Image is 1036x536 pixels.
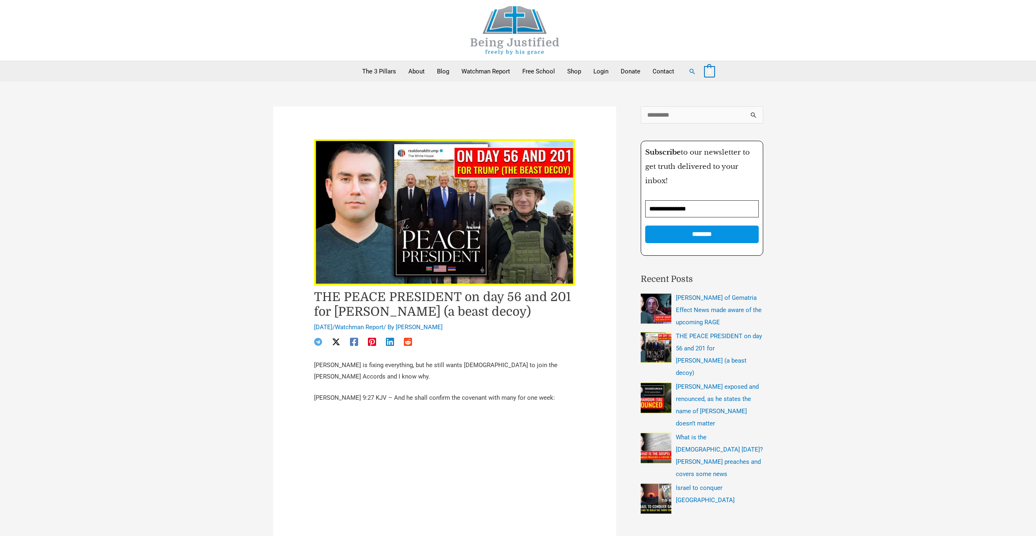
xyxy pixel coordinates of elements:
[645,148,681,157] strong: Subscribe
[386,338,394,346] a: Linkedin
[708,69,711,75] span: 0
[676,294,762,326] a: [PERSON_NAME] of Gematria Effect News made aware of the upcoming RAGE
[314,338,322,346] a: Telegram
[396,323,443,331] a: [PERSON_NAME]
[402,61,431,82] a: About
[676,434,763,478] a: What is the [DEMOGRAPHIC_DATA] [DATE]? [PERSON_NAME] preaches and covers some news
[314,392,575,404] p: [PERSON_NAME] 9:27 KJV – And he shall confirm the covenant with many for one week:
[676,332,762,377] a: THE PEACE PRESIDENT on day 56 and 201 for [PERSON_NAME] (a beast decoy)
[646,61,680,82] a: Contact
[431,61,455,82] a: Blog
[516,61,561,82] a: Free School
[615,61,646,82] a: Donate
[332,338,340,346] a: Twitter / X
[641,273,763,286] h2: Recent Posts
[356,61,680,82] nav: Primary Site Navigation
[676,484,735,504] a: Israel to conquer [GEOGRAPHIC_DATA]
[314,360,575,383] p: [PERSON_NAME] is fixing everything, but he still wants [DEMOGRAPHIC_DATA] to join the [PERSON_NAM...
[350,338,358,346] a: Facebook
[676,383,759,427] a: [PERSON_NAME] exposed and renounced, as he states the name of [PERSON_NAME] doesn’t matter
[455,61,516,82] a: Watchman Report
[404,338,412,346] a: Reddit
[561,61,587,82] a: Shop
[688,68,696,75] a: Search button
[645,200,759,218] input: Email Address *
[641,292,763,519] nav: Recent Posts
[704,68,715,75] a: View Shopping Cart, empty
[314,323,575,332] div: / / By
[314,290,575,319] h1: THE PEACE PRESIDENT on day 56 and 201 for [PERSON_NAME] (a beast decoy)
[335,323,383,331] a: Watchman Report
[314,323,332,331] span: [DATE]
[645,148,750,185] span: to our newsletter to get truth delivered to your inbox!
[454,6,576,55] img: Being Justified
[356,61,402,82] a: The 3 Pillars
[587,61,615,82] a: Login
[368,338,376,346] a: Pinterest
